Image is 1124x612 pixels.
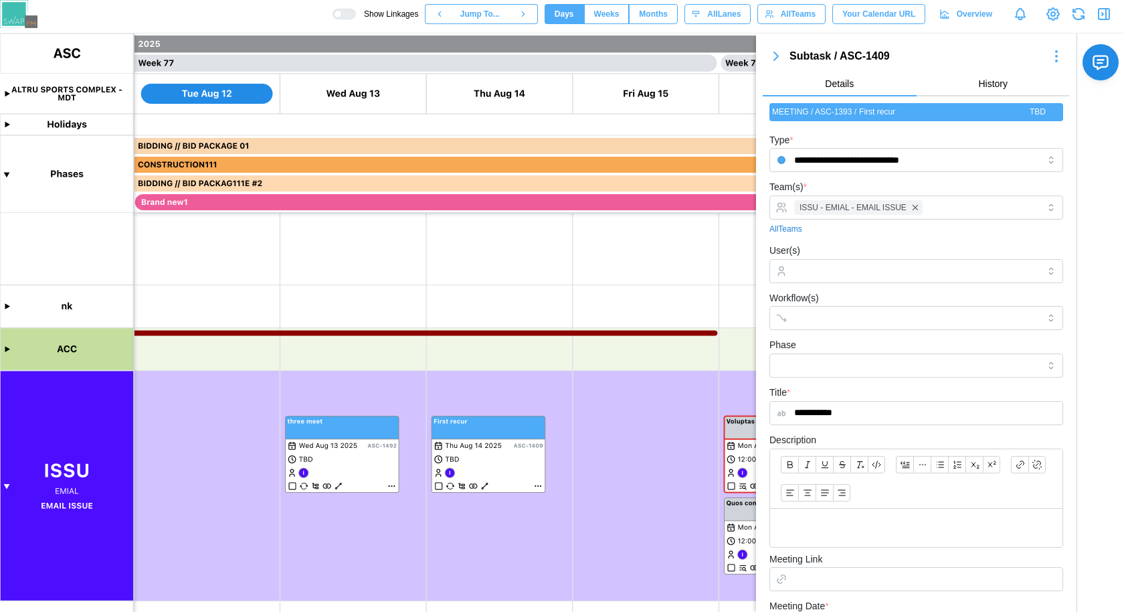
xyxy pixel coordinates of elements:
button: Remove link [1028,456,1046,473]
span: All Teams [781,5,816,23]
button: Refresh Grid [1069,5,1088,23]
button: Ordered list [948,456,965,473]
div: TBD [1030,106,1046,119]
div: First recur [859,106,1027,119]
span: Days [555,5,574,23]
button: Strikethrough [833,456,850,473]
span: Weeks [594,5,620,23]
label: Workflow(s) [769,291,819,306]
span: Your Calendar URL [842,5,915,23]
label: Team(s) [769,180,807,195]
label: Description [769,433,816,448]
button: Align text: justify [816,484,833,502]
div: MEETING / ASC-1393 / [772,106,856,119]
button: Superscript [983,456,1000,473]
label: Meeting Link [769,552,822,567]
button: Clear formatting [850,456,868,473]
label: Type [769,133,793,148]
label: Phase [769,338,796,353]
button: Italic [798,456,816,473]
a: All Teams [769,223,802,236]
button: Bullet list [931,456,948,473]
span: All Lanes [707,5,741,23]
button: Link [1011,456,1028,473]
span: ISSU - EMIAL - EMAIL ISSUE [800,202,907,214]
label: User(s) [769,244,800,258]
button: Horizontal line [913,456,931,473]
button: Align text: center [798,484,816,502]
span: Months [639,5,668,23]
button: Subscript [965,456,983,473]
a: View Project [1044,5,1062,23]
span: Details [825,79,854,88]
button: Align text: right [833,484,850,502]
span: Jump To... [460,5,500,23]
span: History [978,79,1008,88]
button: Underline [816,456,833,473]
label: Title [769,386,790,400]
button: Code [868,456,885,473]
button: Align text: left [781,484,798,502]
button: Close Drawer [1095,5,1113,23]
div: Subtask / ASC-1409 [789,48,1043,65]
span: Overview [957,5,992,23]
button: Blockquote [896,456,913,473]
button: Bold [781,456,798,473]
a: Notifications [1009,3,1032,25]
span: Show Linkages [356,9,418,19]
